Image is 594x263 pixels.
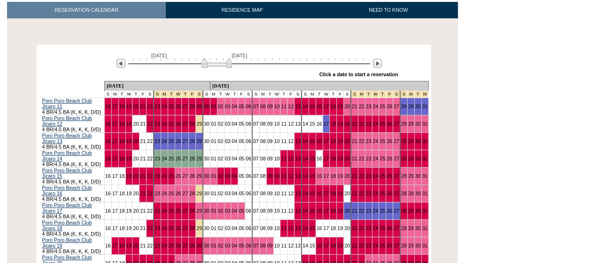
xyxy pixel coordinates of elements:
[176,156,181,161] a: 26
[204,104,209,109] a: 30
[189,138,195,144] a: 28
[246,173,251,179] a: 06
[211,191,216,196] a: 01
[260,173,266,179] a: 08
[231,191,237,196] a: 04
[316,173,322,179] a: 16
[253,156,259,161] a: 07
[225,173,231,179] a: 03
[246,138,251,144] a: 06
[162,138,167,144] a: 24
[274,173,280,179] a: 10
[373,121,378,127] a: 24
[176,173,181,179] a: 26
[246,191,251,196] a: 06
[196,173,202,179] a: 29
[316,156,322,161] a: 16
[211,121,216,127] a: 01
[211,138,216,144] a: 01
[267,156,273,161] a: 09
[133,191,139,196] a: 20
[373,104,378,109] a: 24
[246,121,251,127] a: 06
[324,173,329,179] a: 17
[147,104,153,109] a: 22
[162,104,167,109] a: 24
[415,138,421,144] a: 30
[169,191,174,196] a: 25
[162,156,167,161] a: 24
[366,104,371,109] a: 23
[309,173,315,179] a: 15
[324,191,329,196] a: 17
[359,104,364,109] a: 22
[401,173,407,179] a: 28
[415,121,421,127] a: 30
[408,156,414,161] a: 29
[267,104,273,109] a: 09
[316,121,322,127] a: 16
[182,121,188,127] a: 27
[204,156,209,161] a: 30
[352,104,357,109] a: 21
[316,104,322,109] a: 16
[126,173,132,179] a: 19
[295,173,301,179] a: 13
[281,138,286,144] a: 11
[324,121,329,127] a: 17
[267,173,273,179] a: 09
[386,121,392,127] a: 26
[176,104,181,109] a: 26
[295,156,301,161] a: 13
[330,104,336,109] a: 18
[366,173,371,179] a: 23
[204,121,209,127] a: 30
[337,104,343,109] a: 19
[119,156,125,161] a: 18
[225,191,231,196] a: 03
[154,173,160,179] a: 23
[119,173,125,179] a: 18
[318,2,458,18] a: NEED TO KNOW
[140,156,146,161] a: 21
[147,156,153,161] a: 22
[422,138,428,144] a: 31
[225,104,231,109] a: 03
[42,167,92,179] a: Poro Poro Beach Club Jicaro 15
[133,104,139,109] a: 20
[386,138,392,144] a: 26
[393,173,399,179] a: 27
[147,173,153,179] a: 22
[366,191,371,196] a: 23
[337,121,343,127] a: 19
[182,173,188,179] a: 27
[126,121,132,127] a: 19
[218,121,224,127] a: 02
[386,173,392,179] a: 26
[112,104,118,109] a: 17
[253,173,259,179] a: 07
[225,121,231,127] a: 03
[408,173,414,179] a: 29
[246,156,251,161] a: 06
[366,138,371,144] a: 23
[302,104,308,109] a: 14
[196,104,202,109] a: 29
[126,208,132,214] a: 19
[162,191,167,196] a: 24
[393,121,399,127] a: 27
[204,173,209,179] a: 30
[147,208,153,214] a: 22
[239,138,244,144] a: 05
[344,173,350,179] a: 20
[218,156,224,161] a: 02
[105,173,111,179] a: 16
[366,121,371,127] a: 23
[196,191,202,196] a: 29
[105,191,111,196] a: 16
[169,121,174,127] a: 25
[42,185,92,196] a: Poro Poro Beach Club Jicaro 16
[330,121,336,127] a: 18
[176,191,181,196] a: 26
[105,156,111,161] a: 16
